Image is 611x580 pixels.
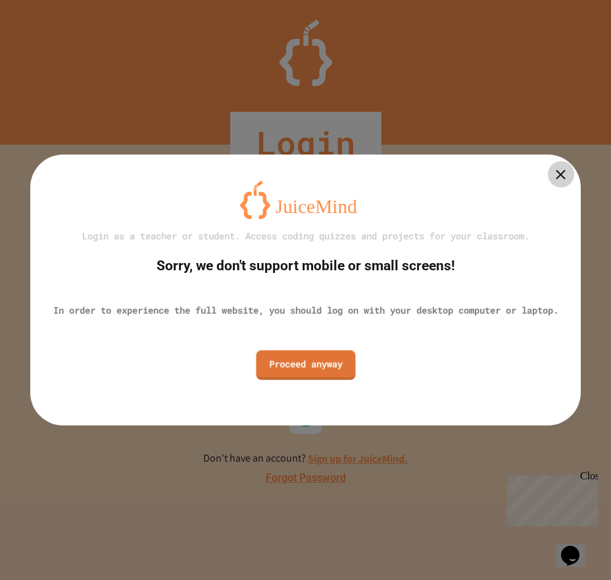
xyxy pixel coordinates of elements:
div: In order to experience the full website, you should log on with your desktop computer or laptop. [53,303,558,317]
div: Chat with us now!Close [5,5,91,84]
div: Sorry, we don't support mobile or small screens! [157,256,455,277]
div: Login as a teacher or student. Access coding quizzes and projects for your classroom. [82,229,529,243]
a: Proceed anyway [256,350,355,379]
img: logo-orange.svg [240,181,372,219]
